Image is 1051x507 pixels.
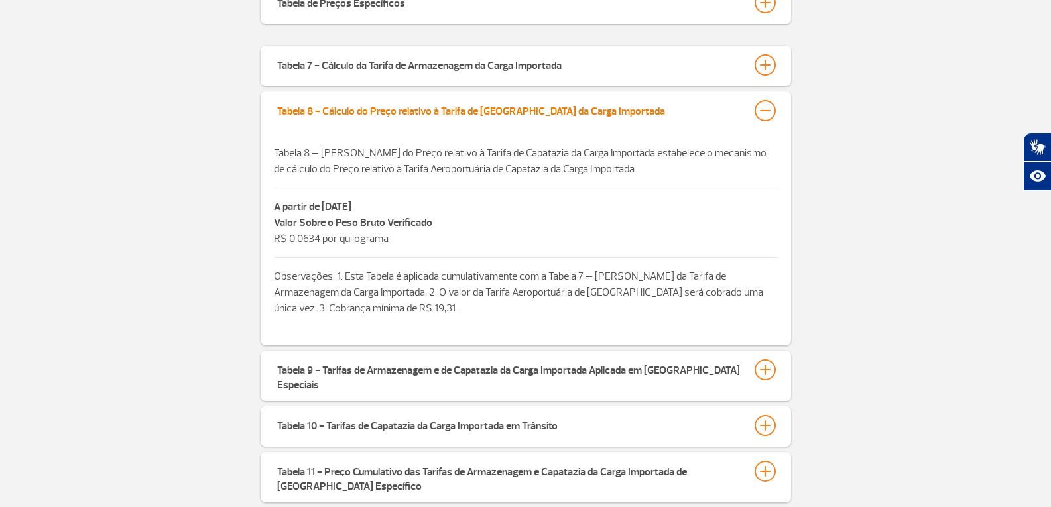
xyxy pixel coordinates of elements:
[274,215,778,247] p: R$ 0,0634 por quilograma
[277,54,562,73] div: Tabela 7 - Cálculo da Tarifa de Armazenagem da Carga Importada
[274,145,778,177] p: Tabela 8 – [PERSON_NAME] do Preço relativo à Tarifa de Capatazia da Carga Importada estabelece o ...
[277,100,665,119] div: Tabela 8 - Cálculo do Preço relativo à Tarifa de [GEOGRAPHIC_DATA] da Carga Importada
[1023,162,1051,191] button: Abrir recursos assistivos.
[1023,133,1051,191] div: Plugin de acessibilidade da Hand Talk.
[1023,133,1051,162] button: Abrir tradutor de língua de sinais.
[277,461,741,494] div: Tabela 11 - Preço Cumulativo das Tarifas de Armazenagem e Capatazia da Carga Importada de [GEOGRA...
[277,460,775,494] button: Tabela 11 - Preço Cumulativo das Tarifas de Armazenagem e Capatazia da Carga Importada de [GEOGRA...
[277,99,775,122] button: Tabela 8 - Cálculo do Preço relativo à Tarifa de [GEOGRAPHIC_DATA] da Carga Importada
[274,216,432,229] strong: Valor Sobre o Peso Bruto Verificado
[277,54,775,76] button: Tabela 7 - Cálculo da Tarifa de Armazenagem da Carga Importada
[277,414,775,437] button: Tabela 10 - Tarifas de Capatazia da Carga Importada em Trânsito
[277,359,741,392] div: Tabela 9 - Tarifas de Armazenagem e de Capatazia da Carga Importada Aplicada em [GEOGRAPHIC_DATA]...
[277,359,775,393] button: Tabela 9 - Tarifas de Armazenagem e de Capatazia da Carga Importada Aplicada em [GEOGRAPHIC_DATA]...
[277,415,558,433] div: Tabela 10 - Tarifas de Capatazia da Carga Importada em Trânsito
[274,200,351,213] strong: A partir de [DATE]
[274,268,778,316] p: Observações: 1. Esta Tabela é aplicada cumulativamente com a Tabela 7 – [PERSON_NAME] da Tarifa d...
